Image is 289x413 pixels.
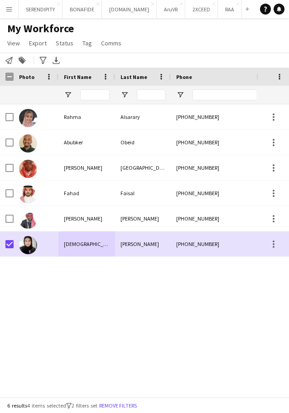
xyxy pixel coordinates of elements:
[120,91,129,99] button: Open Filter Menu
[58,130,115,155] div: Abubker
[19,211,37,229] img: Mohammed Abdullah Komar
[63,0,102,18] button: BONAFIDE
[97,37,125,49] a: Comms
[171,206,287,231] div: [PHONE_NUMBER]
[58,231,115,256] div: [DEMOGRAPHIC_DATA]
[101,39,121,47] span: Comms
[176,74,192,80] span: Phone
[19,109,37,127] img: Rahma Alsarary
[19,74,34,80] span: Photo
[185,0,218,18] button: 2XCEED
[58,104,115,129] div: Rahma
[19,0,63,18] button: SERENDIPITY
[58,155,115,180] div: [PERSON_NAME]
[115,155,171,180] div: [GEOGRAPHIC_DATA]
[115,104,171,129] div: Alsarary
[19,236,37,254] img: Jood Abdullah
[171,181,287,206] div: [PHONE_NUMBER]
[19,160,37,178] img: fadi Riyadh
[176,91,184,99] button: Open Filter Menu
[56,39,73,47] span: Status
[79,37,96,49] a: Tag
[58,206,115,231] div: [PERSON_NAME]
[97,401,139,411] button: Remove filters
[82,39,92,47] span: Tag
[7,39,20,47] span: View
[64,91,72,99] button: Open Filter Menu
[115,206,171,231] div: [PERSON_NAME]
[72,402,97,409] span: 2 filters set
[4,55,14,66] app-action-btn: Notify workforce
[157,0,185,18] button: AruVR
[171,231,287,256] div: [PHONE_NUMBER]
[27,402,66,409] span: 4 items selected
[80,89,110,100] input: First Name Filter Input
[17,55,28,66] app-action-btn: Add to tag
[171,130,287,155] div: [PHONE_NUMBER]
[4,37,24,49] a: View
[51,55,62,66] app-action-btn: Export XLSX
[25,37,50,49] a: Export
[218,0,242,18] button: RAA
[137,89,165,100] input: Last Name Filter Input
[19,134,37,152] img: Abubker Obeid
[19,185,37,203] img: Fahad Faisal
[64,74,92,80] span: First Name
[52,37,77,49] a: Status
[115,231,171,256] div: [PERSON_NAME]
[193,89,281,100] input: Phone Filter Input
[102,0,157,18] button: [DOMAIN_NAME]
[171,104,287,129] div: [PHONE_NUMBER]
[171,155,287,180] div: [PHONE_NUMBER]
[115,130,171,155] div: Obeid
[115,181,171,206] div: Faisal
[29,39,47,47] span: Export
[7,22,74,35] span: My Workforce
[38,55,48,66] app-action-btn: Advanced filters
[120,74,147,80] span: Last Name
[58,181,115,206] div: Fahad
